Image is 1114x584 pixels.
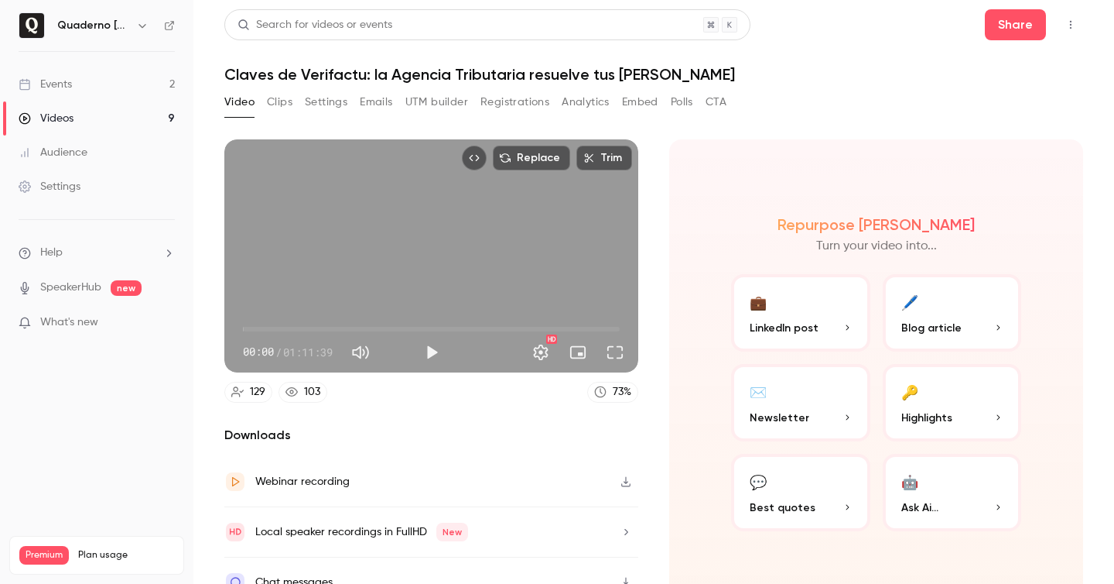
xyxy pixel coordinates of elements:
button: 💼LinkedIn post [731,274,870,352]
button: Emails [360,90,392,115]
button: Full screen [600,337,630,368]
span: new [111,280,142,296]
div: 🖊️ [901,290,918,314]
div: 💬 [750,469,767,493]
button: Embed video [462,146,487,170]
button: Replace [493,146,570,170]
button: Play [416,337,447,368]
h2: Downloads [224,426,638,445]
a: 73% [587,382,638,403]
button: Video [224,90,255,115]
p: Turn your video into... [816,237,937,256]
div: 00:00 [243,344,333,360]
div: ✉️ [750,380,767,404]
div: 103 [304,384,320,400]
button: UTM builder [405,90,468,115]
span: Premium [19,546,69,565]
button: 🖊️Blog article [883,274,1022,352]
button: 💬Best quotes [731,454,870,531]
div: Settings [19,179,80,194]
button: Share [985,9,1046,40]
a: 129 [224,382,272,403]
button: Trim [576,146,632,170]
button: 🤖Ask Ai... [883,454,1022,531]
div: 129 [250,384,265,400]
span: Ask Ai... [901,500,938,516]
span: Plan usage [78,549,174,562]
button: Registrations [480,90,549,115]
span: Highlights [901,410,952,426]
button: Embed [622,90,658,115]
button: ✉️Newsletter [731,364,870,441]
h2: Repurpose [PERSON_NAME] [777,215,975,234]
iframe: Noticeable Trigger [156,316,175,330]
div: Videos [19,111,73,126]
div: Webinar recording [255,472,350,491]
button: 🔑Highlights [883,364,1022,441]
a: 103 [278,382,327,403]
button: Turn on miniplayer [562,337,593,368]
button: Top Bar Actions [1058,12,1083,37]
button: Clips [267,90,292,115]
div: Local speaker recordings in FullHD [255,523,468,541]
div: Events [19,77,72,92]
span: Blog article [901,320,962,336]
button: Mute [345,337,376,368]
h1: Claves de Verifactu: la Agencia Tributaria resuelve tus [PERSON_NAME] [224,65,1083,84]
div: HD [546,335,557,344]
span: 00:00 [243,344,274,360]
span: Newsletter [750,410,809,426]
button: Analytics [562,90,610,115]
span: LinkedIn post [750,320,818,336]
span: 01:11:39 [283,344,333,360]
h6: Quaderno [GEOGRAPHIC_DATA] [57,18,130,33]
div: 🤖 [901,469,918,493]
span: Best quotes [750,500,815,516]
div: Audience [19,145,87,160]
a: SpeakerHub [40,280,101,296]
span: New [436,523,468,541]
div: Search for videos or events [237,17,392,33]
li: help-dropdown-opener [19,245,175,261]
div: 73 % [613,384,631,400]
button: Settings [305,90,347,115]
button: CTA [706,90,726,115]
span: / [275,344,282,360]
div: 💼 [750,290,767,314]
button: Polls [671,90,693,115]
button: Settings [525,337,556,368]
span: Help [40,245,63,261]
img: Quaderno España [19,13,44,38]
div: 🔑 [901,380,918,404]
span: What's new [40,314,98,331]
